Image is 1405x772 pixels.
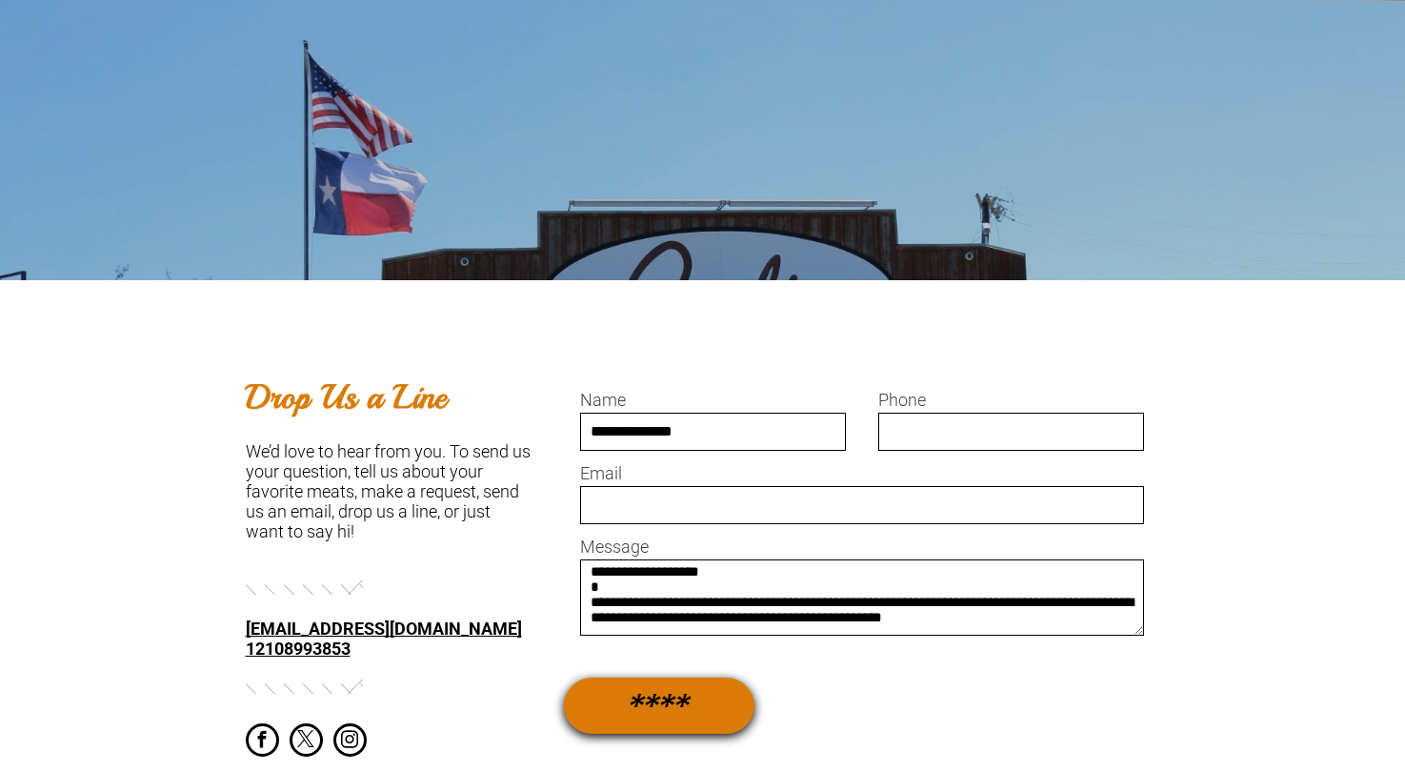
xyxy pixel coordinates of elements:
[246,723,279,762] a: facebook
[580,463,1144,483] label: Email
[246,441,531,541] font: We’d love to hear from you. To send us your question, tell us about your favorite meats, make a r...
[246,619,522,639] a: [EMAIL_ADDRESS][DOMAIN_NAME]
[246,639,351,659] a: 12108993853
[333,723,367,762] a: instagram
[878,390,1144,410] label: Phone
[580,390,846,410] label: Name
[290,723,323,762] a: twitter
[580,537,1144,557] label: Message
[246,376,447,418] b: Drop Us a Line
